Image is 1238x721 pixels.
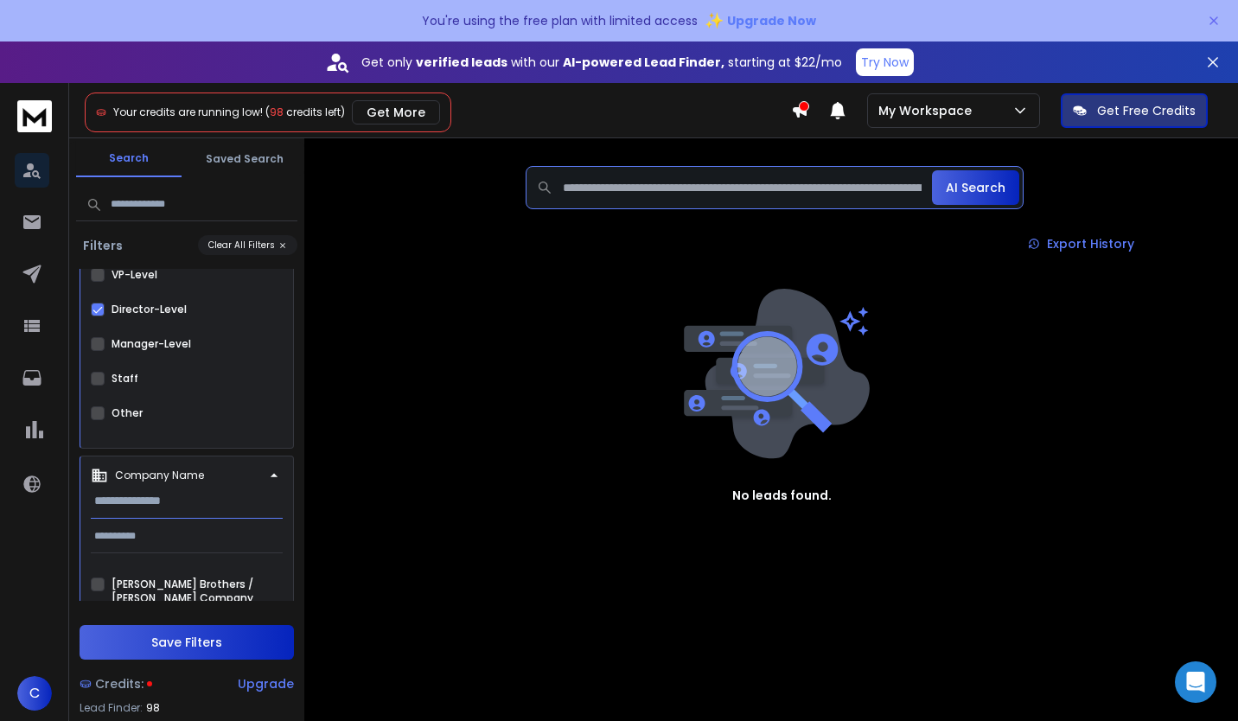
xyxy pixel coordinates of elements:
[680,289,870,459] img: image
[17,100,52,132] img: logo
[17,676,52,711] button: C
[270,105,284,119] span: 98
[112,303,187,316] label: Director-Level
[112,337,191,351] label: Manager-Level
[112,406,143,420] label: Other
[95,675,144,692] span: Credits:
[112,372,138,386] label: Staff
[198,235,297,255] button: Clear All Filters
[192,142,297,176] button: Saved Search
[705,3,816,38] button: ✨Upgrade Now
[705,9,724,33] span: ✨
[856,48,914,76] button: Try Now
[416,54,507,71] strong: verified leads
[112,577,283,619] label: [PERSON_NAME] Brothers / [PERSON_NAME] Company ([DOMAIN_NAME])
[1175,661,1216,703] div: Open Intercom Messenger
[76,237,130,254] h3: Filters
[76,141,182,177] button: Search
[878,102,979,119] p: My Workspace
[1014,227,1148,261] a: Export History
[238,675,294,692] div: Upgrade
[727,12,816,29] span: Upgrade Now
[1061,93,1208,128] button: Get Free Credits
[861,54,909,71] p: Try Now
[115,469,204,482] p: Company Name
[1097,102,1196,119] p: Get Free Credits
[352,100,440,124] button: Get More
[265,105,345,119] span: ( credits left)
[80,667,294,701] a: Credits:Upgrade
[80,701,143,715] p: Lead Finder:
[146,701,160,715] span: 98
[112,268,157,282] label: VP-Level
[932,170,1019,205] button: AI Search
[80,625,294,660] button: Save Filters
[113,105,263,119] span: Your credits are running low!
[422,12,698,29] p: You're using the free plan with limited access
[563,54,724,71] strong: AI-powered Lead Finder,
[732,487,832,504] h1: No leads found.
[361,54,842,71] p: Get only with our starting at $22/mo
